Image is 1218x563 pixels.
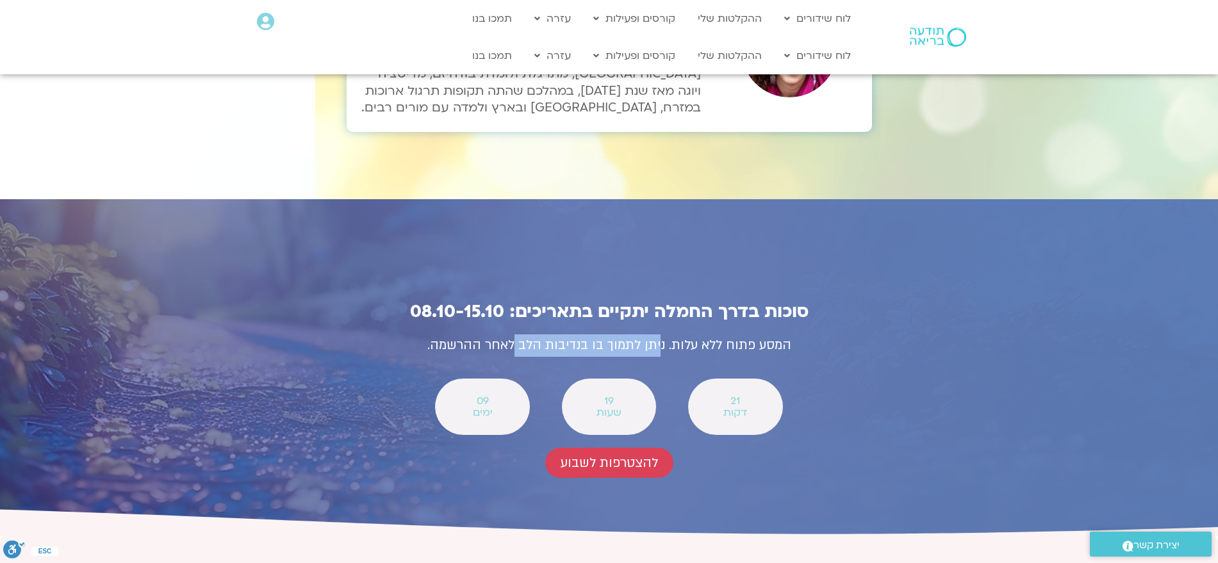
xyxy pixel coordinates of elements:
span: ימים [452,407,513,418]
p: המסע פתוח ללא עלות. ניתן לתמוך בו בנדיבות הלב לאחר ההרשמה. [327,334,891,357]
a: תמכו בנו [466,6,518,31]
span: דקות [705,407,766,418]
a: תמכו בנו [466,44,518,68]
a: ההקלטות שלי [691,6,768,31]
a: עזרה [528,6,577,31]
h2: סוכות בדרך החמלה יתקיים בתאריכים: 08.10-15.10 [327,302,891,322]
a: לוח שידורים [778,44,857,68]
span: שעות [579,407,639,418]
span: 21 [705,395,766,407]
a: יצירת קשר [1090,532,1212,557]
span: 19 [579,395,639,407]
a: קורסים ופעילות [587,6,682,31]
span: 09 [452,395,513,407]
span: להצטרפות לשבוע [561,455,658,470]
a: קורסים ופעילות [587,44,682,68]
a: להצטרפות לשבוע [545,448,673,478]
img: תודעה בריאה [910,28,966,47]
a: ההקלטות שלי [691,44,768,68]
a: עזרה [528,44,577,68]
span: יצירת קשר [1133,537,1180,554]
a: לוח שידורים [778,6,857,31]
